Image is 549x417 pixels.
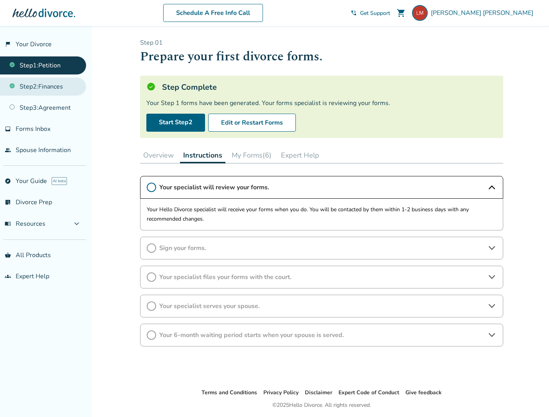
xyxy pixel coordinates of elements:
[412,5,428,21] img: lisamozden@gmail.com
[159,273,484,281] span: Your specialist files your forms with the court.
[405,388,442,397] li: Give feedback
[16,125,50,133] span: Forms Inbox
[162,82,217,92] h5: Step Complete
[351,9,390,17] a: phone_in_talkGet Support
[396,8,406,18] span: shopping_cart
[140,147,177,163] button: Overview
[159,244,484,252] span: Sign your forms.
[305,388,332,397] li: Disclaimer
[272,401,371,410] div: © 2025 Hello Divorce. All rights reserved.
[351,10,357,16] span: phone_in_talk
[163,4,263,22] a: Schedule A Free Info Call
[510,379,549,417] iframe: Chat Widget
[229,147,275,163] button: My Forms(6)
[5,252,11,258] span: shopping_basket
[180,147,225,163] button: Instructions
[338,389,399,396] a: Expert Code of Conduct
[146,99,497,107] div: Your Step 1 forms have been generated. Your forms specialist is reviewing your forms.
[360,9,390,17] span: Get Support
[159,183,484,192] span: Your specialist will review your forms.
[5,178,11,184] span: explore
[431,9,536,17] span: [PERSON_NAME] [PERSON_NAME]
[52,177,67,185] span: AI beta
[5,221,11,227] span: menu_book
[140,47,503,66] h1: Prepare your first divorce forms.
[5,219,45,228] span: Resources
[278,147,322,163] button: Expert Help
[5,126,11,132] span: inbox
[5,147,11,153] span: people
[5,273,11,279] span: groups
[208,114,296,132] button: Edit or Restart Forms
[5,199,11,205] span: list_alt_check
[147,205,497,224] p: Your Hello Divorce specialist will receive your forms when you do. You will be contacted by them ...
[159,302,484,310] span: Your specialist serves your spouse.
[140,38,503,47] p: Step 0 1
[146,114,205,132] a: Start Step2
[159,331,484,339] span: Your 6-month waiting period starts when your spouse is served.
[263,389,299,396] a: Privacy Policy
[72,219,81,228] span: expand_more
[202,389,257,396] a: Terms and Conditions
[5,41,11,47] span: flag_2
